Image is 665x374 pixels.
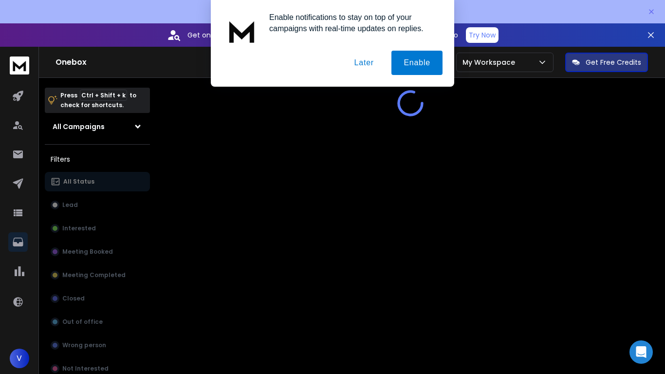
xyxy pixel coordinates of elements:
p: Press to check for shortcuts. [60,91,136,110]
button: All Campaigns [45,117,150,136]
button: V [10,349,29,368]
button: Enable [391,51,443,75]
div: Open Intercom Messenger [629,340,653,364]
button: Later [342,51,386,75]
div: Enable notifications to stay on top of your campaigns with real-time updates on replies. [261,12,443,34]
span: Ctrl + Shift + k [80,90,127,101]
img: notification icon [222,12,261,51]
h3: Filters [45,152,150,166]
h1: All Campaigns [53,122,105,131]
